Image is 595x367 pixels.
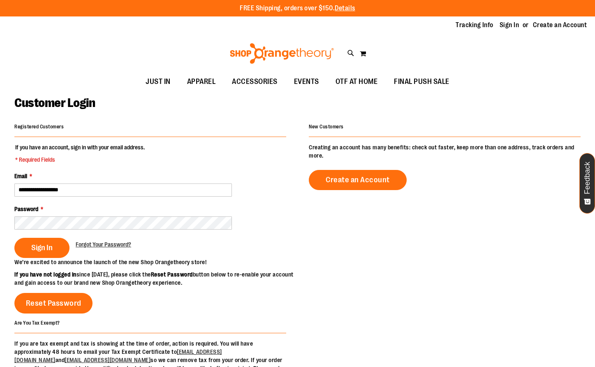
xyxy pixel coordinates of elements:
[14,143,146,164] legend: If you have an account, sign in with your email address.
[14,206,38,212] span: Password
[232,72,278,91] span: ACCESSORIES
[327,72,386,91] a: OTF AT HOME
[579,153,595,214] button: Feedback - Show survey
[26,299,81,308] span: Reset Password
[294,72,319,91] span: EVENTS
[309,170,407,190] a: Create an Account
[14,238,69,258] button: Sign In
[229,43,335,64] img: Shop Orangetheory
[456,21,493,30] a: Tracking Info
[286,72,327,91] a: EVENTS
[533,21,587,30] a: Create an Account
[14,96,95,110] span: Customer Login
[76,240,131,249] a: Forgot Your Password?
[14,124,64,130] strong: Registered Customers
[15,156,145,164] span: * Required Fields
[65,357,150,363] a: [EMAIL_ADDRESS][DOMAIN_NAME]
[151,271,193,278] strong: Reset Password
[179,72,224,91] a: APPAREL
[137,72,179,91] a: JUST IN
[14,173,27,179] span: Email
[309,143,581,160] p: Creating an account has many benefits: check out faster, keep more than one address, track orders...
[14,320,60,325] strong: Are You Tax Exempt?
[146,72,171,91] span: JUST IN
[500,21,519,30] a: Sign In
[31,243,53,252] span: Sign In
[14,258,298,266] p: We’re excited to announce the launch of the new Shop Orangetheory store!
[394,72,449,91] span: FINAL PUSH SALE
[187,72,216,91] span: APPAREL
[14,293,93,314] a: Reset Password
[335,5,355,12] a: Details
[583,162,591,194] span: Feedback
[14,271,76,278] strong: If you have not logged in
[336,72,378,91] span: OTF AT HOME
[224,72,286,91] a: ACCESSORIES
[326,175,390,184] span: Create an Account
[14,270,298,287] p: since [DATE], please click the button below to re-enable your account and gain access to our bran...
[76,241,131,248] span: Forgot Your Password?
[309,124,344,130] strong: New Customers
[386,72,458,91] a: FINAL PUSH SALE
[240,4,355,13] p: FREE Shipping, orders over $150.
